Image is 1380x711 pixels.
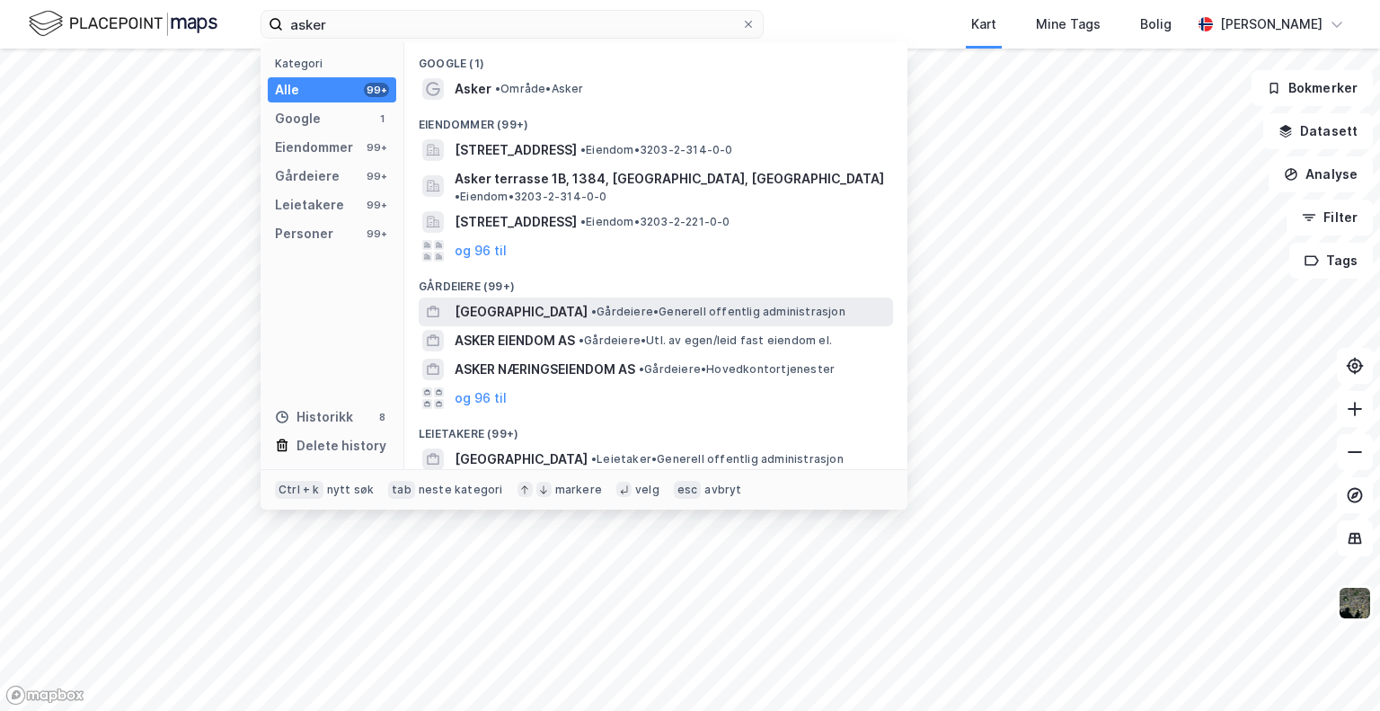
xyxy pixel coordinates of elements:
[455,211,577,233] span: [STREET_ADDRESS]
[1140,13,1172,35] div: Bolig
[375,410,389,424] div: 8
[1290,625,1380,711] div: Kontrollprogram for chat
[455,190,607,204] span: Eiendom • 3203-2-314-0-0
[455,78,491,100] span: Asker
[364,140,389,155] div: 99+
[275,137,353,158] div: Eiendommer
[455,359,635,380] span: ASKER NÆRINGSEIENDOM AS
[275,79,299,101] div: Alle
[296,435,386,457] div: Delete history
[275,406,353,428] div: Historikk
[579,333,584,347] span: •
[388,481,415,499] div: tab
[1220,13,1322,35] div: [PERSON_NAME]
[275,481,323,499] div: Ctrl + k
[455,139,577,161] span: [STREET_ADDRESS]
[639,362,644,376] span: •
[419,483,503,497] div: neste kategori
[639,362,835,377] span: Gårdeiere • Hovedkontortjenester
[404,265,907,298] div: Gårdeiere (99+)
[580,143,733,157] span: Eiendom • 3203-2-314-0-0
[971,13,996,35] div: Kart
[283,11,741,38] input: Søk på adresse, matrikkel, gårdeiere, leietakere eller personer
[455,387,507,409] button: og 96 til
[495,82,584,96] span: Område • Asker
[704,483,741,497] div: avbryt
[455,301,588,323] span: [GEOGRAPHIC_DATA]
[275,108,321,129] div: Google
[364,83,389,97] div: 99+
[455,449,588,470] span: [GEOGRAPHIC_DATA]
[364,169,389,183] div: 99+
[579,333,832,348] span: Gårdeiere • Utl. av egen/leid fast eiendom el.
[591,452,597,466] span: •
[674,481,702,499] div: esc
[1036,13,1101,35] div: Mine Tags
[455,168,884,190] span: Asker terrasse 1B, 1384, [GEOGRAPHIC_DATA], [GEOGRAPHIC_DATA]
[375,111,389,126] div: 1
[364,198,389,212] div: 99+
[275,223,333,244] div: Personer
[275,194,344,216] div: Leietakere
[1290,625,1380,711] iframe: Chat Widget
[591,305,597,318] span: •
[404,42,907,75] div: Google (1)
[580,215,586,228] span: •
[580,215,730,229] span: Eiendom • 3203-2-221-0-0
[455,240,507,262] button: og 96 til
[275,165,340,187] div: Gårdeiere
[29,8,217,40] img: logo.f888ab2527a4732fd821a326f86c7f29.svg
[275,57,396,70] div: Kategori
[327,483,375,497] div: nytt søk
[364,227,389,241] div: 99+
[580,143,586,156] span: •
[591,452,844,467] span: Leietaker • Generell offentlig administrasjon
[555,483,602,497] div: markere
[635,483,659,497] div: velg
[455,330,575,351] span: ASKER EIENDOM AS
[404,103,907,136] div: Eiendommer (99+)
[455,190,460,203] span: •
[404,413,907,445] div: Leietakere (99+)
[495,82,500,95] span: •
[591,305,845,319] span: Gårdeiere • Generell offentlig administrasjon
